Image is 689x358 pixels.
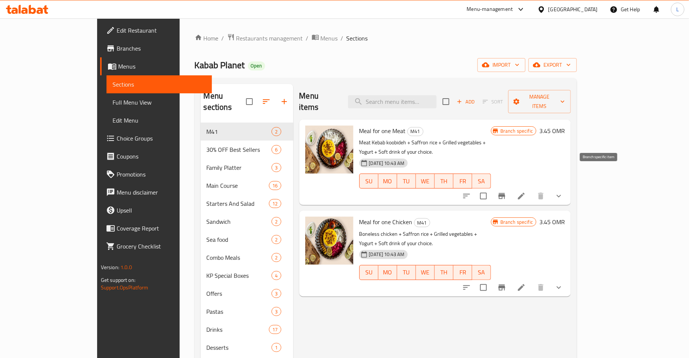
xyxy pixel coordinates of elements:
[305,126,353,174] img: Meal for one Meat
[227,33,303,43] a: Restaurants management
[272,308,281,315] span: 3
[475,267,488,278] span: SA
[378,174,397,189] button: MO
[201,177,293,195] div: Main Course16
[117,206,206,215] span: Upsell
[207,253,272,262] span: Combo Meals
[100,165,212,183] a: Promotions
[272,307,281,316] div: items
[100,219,212,237] a: Coverage Report
[248,61,265,70] div: Open
[222,34,224,43] li: /
[532,187,550,205] button: delete
[207,199,269,208] div: Starters And Salad
[257,93,275,111] span: Sort sections
[101,283,149,292] a: Support.OpsPlatform
[438,94,454,109] span: Select section
[299,90,339,113] h2: Menu items
[113,98,206,107] span: Full Menu View
[305,217,353,265] img: Meal for one Chicken
[306,34,309,43] li: /
[321,34,338,43] span: Menus
[201,159,293,177] div: Family Platter3
[548,5,598,13] div: [GEOGRAPHIC_DATA]
[554,283,563,292] svg: Show Choices
[359,125,406,136] span: Meal for one Meat
[493,187,511,205] button: Branch-specific-item
[438,176,450,187] span: TH
[201,285,293,303] div: Offers3
[381,176,394,187] span: MO
[381,267,394,278] span: MO
[456,176,469,187] span: FR
[100,201,212,219] a: Upsell
[475,176,488,187] span: SA
[201,249,293,267] div: Combo Meals2
[378,265,397,280] button: MO
[207,217,272,226] span: Sandwich
[120,262,132,272] span: 1.0.0
[454,96,478,108] span: Add item
[201,303,293,321] div: Pastas3
[366,251,408,258] span: [DATE] 10:43 AM
[201,213,293,231] div: Sandwich2
[201,141,293,159] div: 30% OFF Best Sellers6
[478,96,508,108] span: Select section first
[493,279,511,297] button: Branch-specific-item
[272,218,281,225] span: 2
[107,111,212,129] a: Edit Menu
[269,199,281,208] div: items
[414,219,430,227] span: M41
[550,187,568,205] button: show more
[539,126,565,136] h6: 3.45 OMR
[312,33,338,43] a: Menus
[272,272,281,279] span: 4
[514,92,565,111] span: Manage items
[207,127,272,136] span: M41
[100,57,212,75] a: Menus
[272,271,281,280] div: items
[347,34,368,43] span: Sections
[269,326,281,333] span: 17
[407,127,423,136] div: M41
[419,267,432,278] span: WE
[400,267,413,278] span: TU
[100,183,212,201] a: Menu disclaimer
[113,80,206,89] span: Sections
[201,231,293,249] div: Sea food2
[248,63,265,69] span: Open
[100,129,212,147] a: Choice Groups
[416,174,435,189] button: WE
[195,57,245,73] span: Kabab Planet
[359,216,413,228] span: Meal for one Chicken
[397,174,416,189] button: TU
[117,44,206,53] span: Branches
[408,127,423,136] span: M41
[118,62,206,71] span: Menus
[207,289,272,298] span: Offers
[272,344,281,351] span: 1
[113,116,206,125] span: Edit Menu
[467,5,513,14] div: Menu-management
[453,265,472,280] button: FR
[476,188,491,204] span: Select to update
[204,90,246,113] h2: Menu sections
[207,343,272,352] div: Desserts
[117,152,206,161] span: Coupons
[100,21,212,39] a: Edit Restaurant
[272,236,281,243] span: 2
[414,218,430,227] div: M41
[366,160,408,167] span: [DATE] 10:43 AM
[456,97,476,106] span: Add
[117,242,206,251] span: Grocery Checklist
[117,134,206,143] span: Choice Groups
[359,174,378,189] button: SU
[101,262,119,272] span: Version:
[195,33,577,43] nav: breadcrumb
[117,188,206,197] span: Menu disclaimer
[207,181,269,190] span: Main Course
[201,195,293,213] div: Starters And Salad12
